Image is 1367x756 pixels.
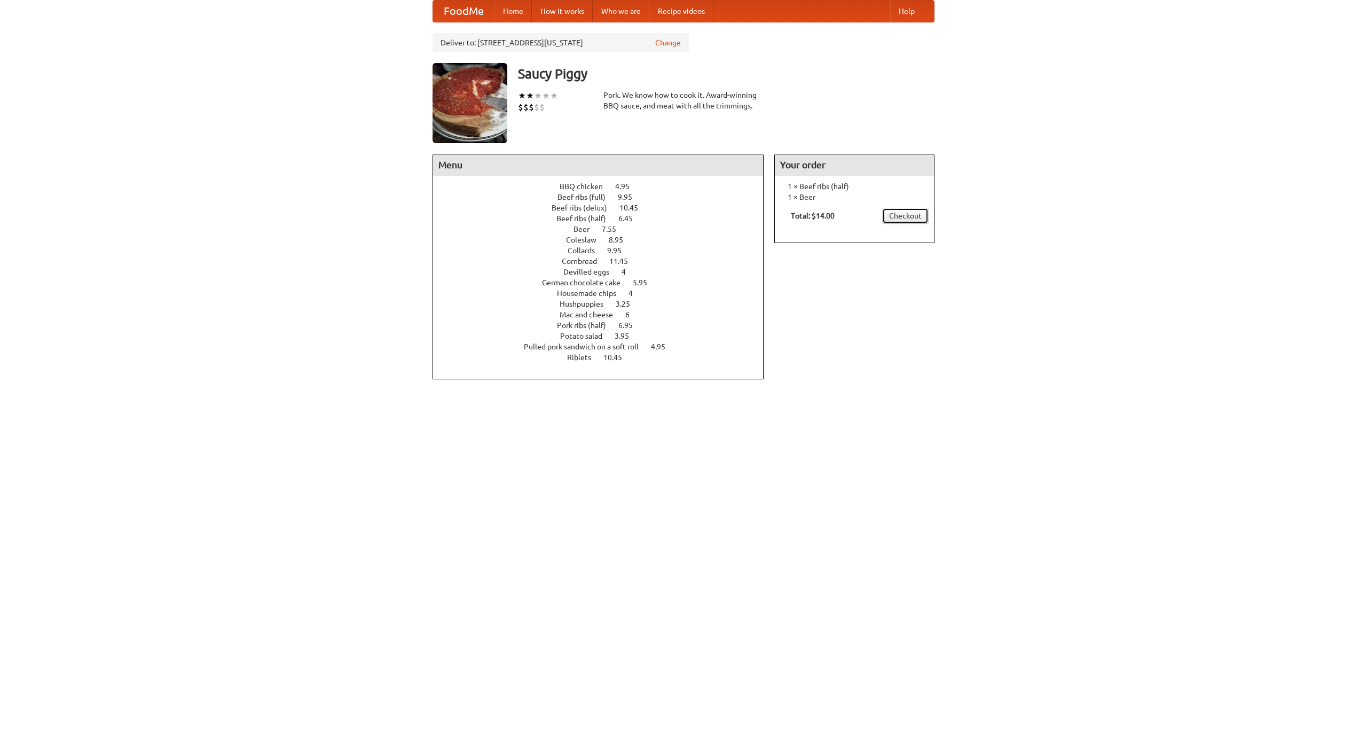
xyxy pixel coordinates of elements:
a: Who we are [593,1,649,22]
li: ★ [518,90,526,102]
span: German chocolate cake [542,278,631,287]
li: ★ [550,90,558,102]
span: Coleslaw [566,236,607,244]
a: Home [494,1,532,22]
h3: Saucy Piggy [518,63,934,84]
span: 8.95 [609,236,634,244]
span: 4 [622,268,637,276]
a: Coleslaw 8.95 [566,236,643,244]
span: Riblets [567,353,602,362]
span: Beef ribs (full) [557,193,616,201]
span: Devilled eggs [563,268,620,276]
span: 9.95 [607,246,632,255]
li: ★ [542,90,550,102]
span: 11.45 [609,257,639,266]
a: Housemade chips 4 [557,289,653,298]
span: 6 [625,310,640,319]
span: Cornbread [562,257,608,266]
a: BBQ chicken 4.95 [560,182,649,191]
span: BBQ chicken [560,182,614,191]
a: Potato salad 3.95 [560,332,649,340]
a: Checkout [882,208,929,224]
a: How it works [532,1,593,22]
span: 7.55 [602,225,627,233]
img: angular.jpg [433,63,507,143]
span: Potato salad [560,332,613,340]
span: Beef ribs (half) [556,214,617,223]
span: 6.45 [618,214,643,223]
li: ★ [534,90,542,102]
a: Hushpuppies 3.25 [560,300,650,308]
a: Recipe videos [649,1,713,22]
a: Mac and cheese 6 [560,310,649,319]
span: Pork ribs (half) [557,321,617,330]
span: Beer [573,225,600,233]
li: $ [518,102,523,113]
span: 10.45 [619,204,649,212]
a: Riblets 10.45 [567,353,642,362]
a: Help [890,1,923,22]
a: Beer 7.55 [573,225,636,233]
span: Hushpuppies [560,300,614,308]
li: $ [539,102,545,113]
span: 5.95 [633,278,658,287]
li: 1 × Beer [780,192,929,202]
b: Total: $14.00 [791,212,835,220]
div: Deliver to: [STREET_ADDRESS][US_STATE] [433,33,689,52]
a: FoodMe [433,1,494,22]
li: 1 × Beef ribs (half) [780,181,929,192]
span: Beef ribs (delux) [552,204,618,212]
span: 10.45 [603,353,633,362]
li: $ [529,102,534,113]
a: Beef ribs (full) 9.95 [557,193,652,201]
li: $ [523,102,529,113]
a: Change [655,37,681,48]
span: Collards [568,246,606,255]
li: $ [534,102,539,113]
h4: Your order [775,154,934,176]
a: Collards 9.95 [568,246,641,255]
a: Beef ribs (delux) 10.45 [552,204,658,212]
div: Pork. We know how to cook it. Award-winning BBQ sauce, and meat with all the trimmings. [603,90,764,111]
a: Pork ribs (half) 6.95 [557,321,653,330]
a: Devilled eggs 4 [563,268,646,276]
a: Pulled pork sandwich on a soft roll 4.95 [524,342,685,351]
span: Housemade chips [557,289,627,298]
a: Beef ribs (half) 6.45 [556,214,653,223]
span: Mac and cheese [560,310,624,319]
span: Pulled pork sandwich on a soft roll [524,342,649,351]
span: 3.95 [615,332,640,340]
span: 6.95 [618,321,643,330]
span: 4.95 [651,342,676,351]
span: 4.95 [615,182,640,191]
span: 3.25 [616,300,641,308]
a: Cornbread 11.45 [562,257,648,266]
h4: Menu [433,154,763,176]
li: ★ [526,90,534,102]
a: German chocolate cake 5.95 [542,278,667,287]
span: 4 [628,289,643,298]
span: 9.95 [618,193,643,201]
